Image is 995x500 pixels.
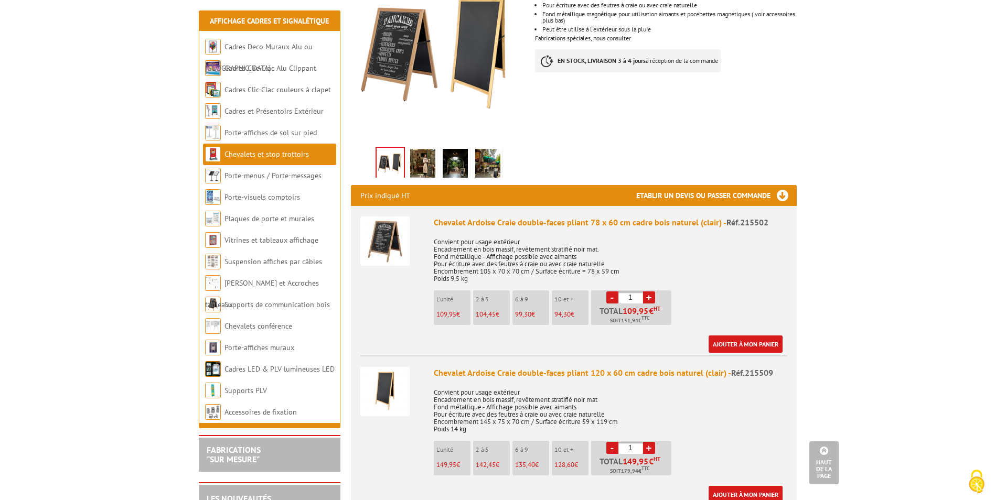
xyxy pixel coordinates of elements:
[360,216,410,266] img: Chevalet Ardoise Craie double-faces pliant 78 x 60 cm cadre bois naturel (clair)
[641,315,649,321] sup: TTC
[515,310,531,319] span: 99,30
[205,211,221,226] img: Plaques de porte et murales
[224,343,294,352] a: Porte-affiches muraux
[542,11,796,24] li: Fond métallique magnétique pour utilisation aimants et pocehettes magnétiques ( voir accessoires ...
[210,16,329,26] a: Affichage Cadres et Signalétique
[606,291,618,303] a: -
[436,296,470,303] p: L'unité
[410,149,435,181] img: 215502_chevalet_ardoise_craie_tableau_noir-2.jpg
[643,291,655,303] a: +
[207,444,261,464] a: FABRICATIONS"Sur Mesure"
[515,446,549,453] p: 6 à 9
[224,321,292,331] a: Chevalets conférence
[554,310,571,319] span: 94,30
[554,461,589,469] p: €
[554,446,589,453] p: 10 et +
[554,296,589,303] p: 10 et +
[654,305,660,312] sup: HT
[621,317,638,325] span: 131,94
[443,149,468,181] img: 215509_chevalet_ardoise_craie_tableau_noir.jpg
[610,467,649,475] span: Soit €
[726,217,768,227] span: Réf.215502
[475,149,500,181] img: 215509_chevalet_ardoise_craie_tableau_noir-mise_en_scene.jpg
[476,296,510,303] p: 2 à 5
[436,461,470,469] p: €
[436,310,456,319] span: 109,95
[224,106,324,116] a: Cadres et Présentoirs Extérieur
[515,461,549,469] p: €
[649,457,654,465] span: €
[224,386,267,395] a: Supports PLV
[224,149,309,159] a: Chevalets et stop trottoirs
[205,275,221,291] img: Cimaises et Accroches tableaux
[434,231,787,282] p: Convient pour usage extérieur Encadrement en bois massif, revêtement stratifié noir mat. Fond mét...
[434,216,787,229] div: Chevalet Ardoise Craie double-faces pliant 78 x 60 cm cadre bois naturel (clair) -
[224,63,316,73] a: Cadres Clic-Clac Alu Clippant
[434,382,787,433] p: Convient pour usage extérieur Encadrement en bois massif, revêtement stratifié noir mat Fond méta...
[606,442,618,454] a: -
[224,300,330,309] a: Supports de communication bois
[205,39,221,55] img: Cadres Deco Muraux Alu ou Bois
[224,128,317,137] a: Porte-affiches de sol sur pied
[224,364,335,374] a: Cadres LED & PLV lumineuses LED
[554,460,574,469] span: 128,60
[436,311,470,318] p: €
[515,311,549,318] p: €
[476,311,510,318] p: €
[205,318,221,334] img: Chevalets conférence
[731,367,773,378] span: Réf.215509
[594,307,671,325] p: Total
[224,171,322,180] a: Porte-menus / Porte-messages
[809,441,839,484] a: Haut de la page
[649,307,654,315] span: €
[224,192,300,202] a: Porte-visuels comptoirs
[205,146,221,162] img: Chevalets et stop trottoirs
[436,446,470,453] p: L'unité
[623,307,649,315] span: 109,95
[515,296,549,303] p: 6 à 9
[434,367,787,379] div: Chevalet Ardoise Craie double-faces pliant 120 x 60 cm cadre bois naturel (clair) -
[535,49,721,72] p: à réception de la commande
[205,340,221,355] img: Porte-affiches muraux
[224,214,314,223] a: Plaques de porte et murales
[360,367,410,416] img: Chevalet Ardoise Craie double-faces pliant 120 x 60 cm cadre bois naturel (clair)
[554,311,589,318] p: €
[205,404,221,420] img: Accessoires de fixation
[205,125,221,140] img: Porte-affiches de sol sur pied
[643,442,655,454] a: +
[205,383,221,398] img: Supports PLV
[621,467,638,475] span: 179,94
[436,460,456,469] span: 149,95
[205,82,221,97] img: Cadres Clic-Clac couleurs à clapet
[205,278,319,309] a: [PERSON_NAME] et Accroches tableaux
[636,185,797,206] h3: Etablir un devis ou passer commande
[594,457,671,475] p: Total
[476,446,510,453] p: 2 à 5
[224,85,331,94] a: Cadres Clic-Clac couleurs à clapet
[542,2,796,8] li: Pour écriture avec des feutres à craie ou avec craie naturelle
[476,461,510,469] p: €
[205,254,221,269] img: Suspension affiches par câbles
[515,460,535,469] span: 135,40
[558,57,646,64] strong: EN STOCK, LIVRAISON 3 à 4 jours
[205,232,221,248] img: Vitrines et tableaux affichage
[205,189,221,205] img: Porte-visuels comptoirs
[476,310,496,319] span: 104,45
[377,148,404,180] img: chevalet_ardoise_craie_double-faces_pliant_120x60cm_cadre_bois_naturel_215509_78x60cm_215502.png
[205,168,221,183] img: Porte-menus / Porte-messages
[205,42,313,73] a: Cadres Deco Muraux Alu ou [GEOGRAPHIC_DATA]
[224,257,322,266] a: Suspension affiches par câbles
[542,26,796,32] p: Peut être utilisé à l'extérieur sous la pluie
[958,464,995,500] button: Cookies (fenêtre modale)
[476,460,496,469] span: 142,45
[205,361,221,377] img: Cadres LED & PLV lumineuses LED
[224,407,297,417] a: Accessoires de fixation
[224,235,318,245] a: Vitrines et tableaux affichage
[709,335,783,353] a: Ajouter à mon panier
[205,103,221,119] img: Cadres et Présentoirs Extérieur
[641,465,649,471] sup: TTC
[360,185,410,206] p: Prix indiqué HT
[623,457,649,465] span: 149,95
[964,469,990,495] img: Cookies (fenêtre modale)
[654,455,660,463] sup: HT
